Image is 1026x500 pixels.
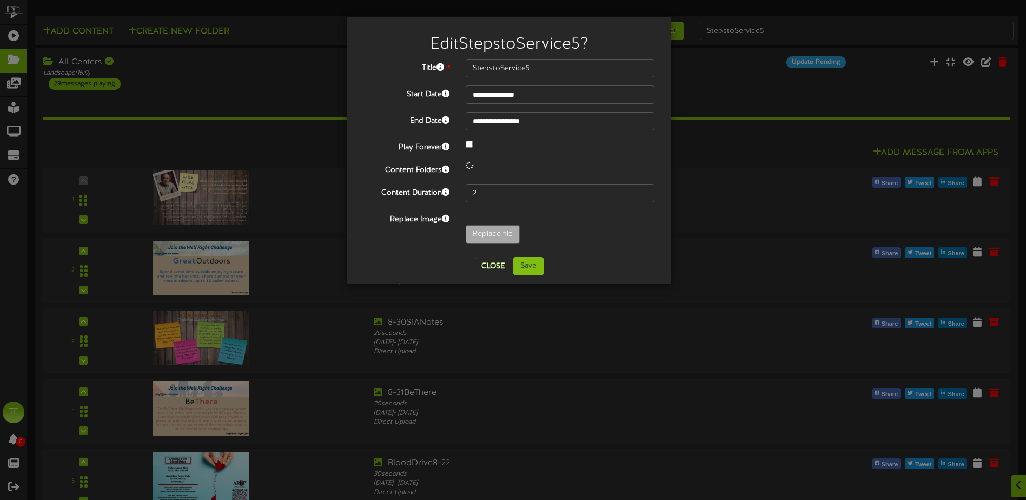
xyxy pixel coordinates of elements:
[355,210,458,225] label: Replace Image
[355,112,458,127] label: End Date
[355,85,458,100] label: Start Date
[466,59,654,77] input: Title
[513,257,544,275] button: Save
[355,59,458,74] label: Title
[466,184,654,202] input: 15
[355,161,458,176] label: Content Folders
[355,184,458,199] label: Content Duration
[355,139,458,153] label: Play Forever
[475,258,511,275] button: Close
[363,36,654,54] h2: Edit StepstoService5 ?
